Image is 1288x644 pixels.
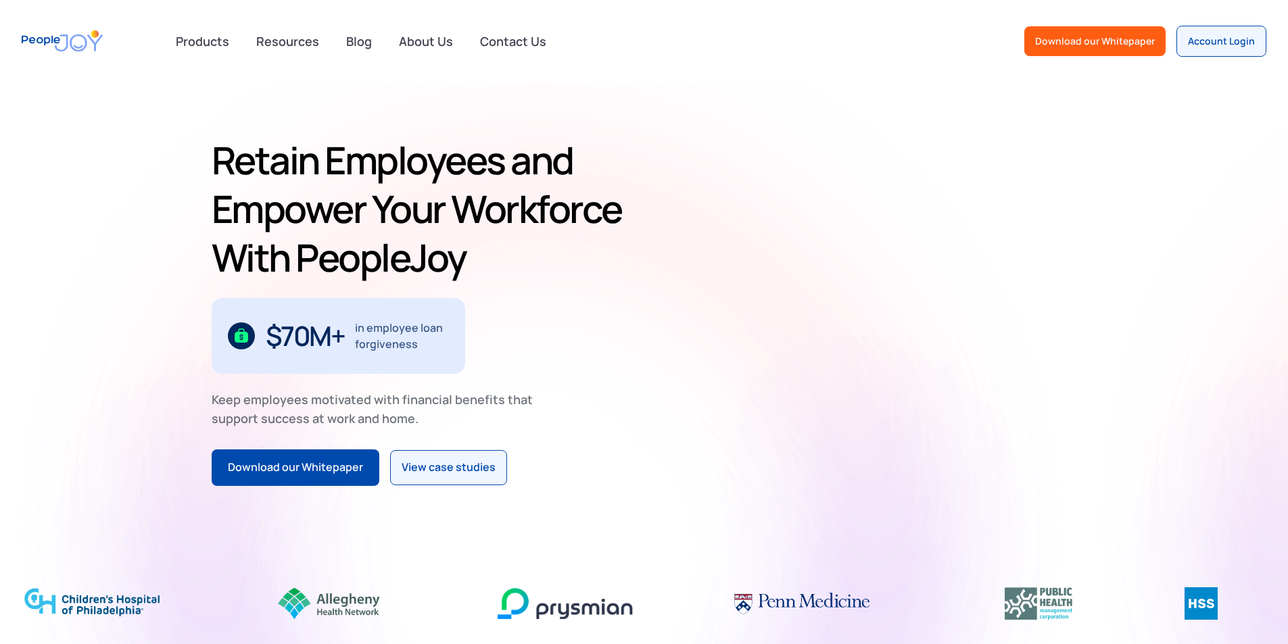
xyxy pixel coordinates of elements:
[212,298,465,374] div: 1 / 3
[338,26,380,56] a: Blog
[391,26,461,56] a: About Us
[22,22,103,60] a: home
[355,320,449,352] div: in employee loan forgiveness
[1188,34,1255,48] div: Account Login
[472,26,554,56] a: Contact Us
[1024,26,1166,56] a: Download our Whitepaper
[228,459,363,476] div: Download our Whitepaper
[212,136,639,282] h1: Retain Employees and Empower Your Workforce With PeopleJoy
[402,459,496,476] div: View case studies
[266,325,345,347] div: $70M+
[1035,34,1155,48] div: Download our Whitepaper
[1176,26,1266,57] a: Account Login
[390,450,507,485] a: View case studies
[212,390,544,428] div: Keep employees motivated with financial benefits that support success at work and home.
[212,449,379,486] a: Download our Whitepaper
[248,26,327,56] a: Resources
[168,28,237,55] div: Products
